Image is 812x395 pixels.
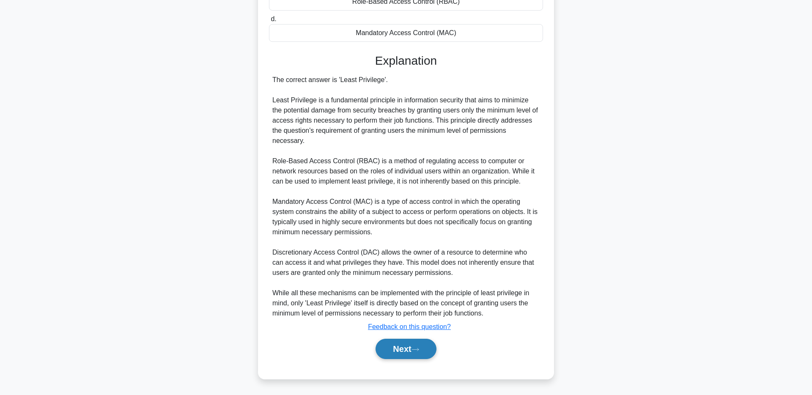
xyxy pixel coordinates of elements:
[376,339,436,359] button: Next
[272,75,540,318] div: The correct answer is 'Least Privilege'. Least Privilege is a fundamental principle in informatio...
[274,54,538,68] h3: Explanation
[368,323,451,330] a: Feedback on this question?
[269,24,543,42] div: Mandatory Access Control (MAC)
[271,15,276,22] span: d.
